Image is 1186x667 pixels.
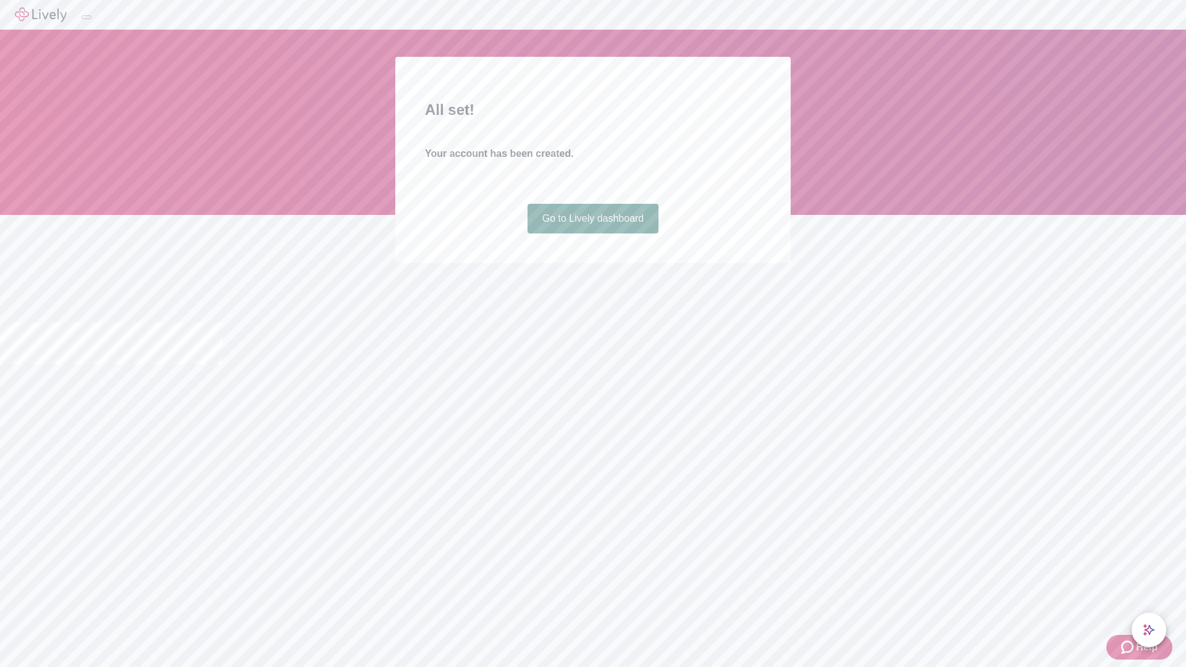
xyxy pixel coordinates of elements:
[1132,613,1166,647] button: chat
[82,15,91,19] button: Log out
[425,99,761,121] h2: All set!
[1136,640,1158,655] span: Help
[425,146,761,161] h4: Your account has been created.
[15,7,67,22] img: Lively
[1106,635,1172,660] button: Zendesk support iconHelp
[528,204,659,233] a: Go to Lively dashboard
[1121,640,1136,655] svg: Zendesk support icon
[1143,624,1155,636] svg: Lively AI Assistant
